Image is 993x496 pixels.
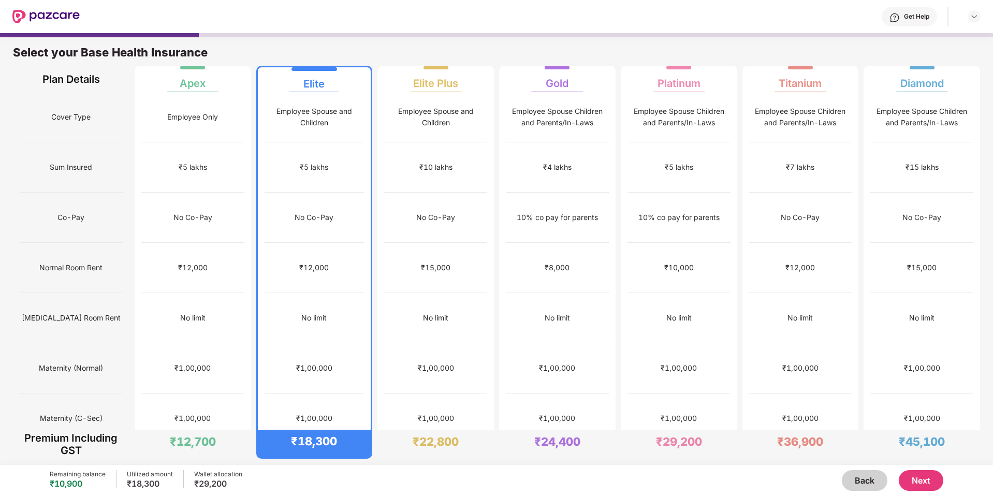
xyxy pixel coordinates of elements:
div: ₹12,000 [785,262,815,273]
div: No Co-Pay [295,212,333,223]
div: No Co-Pay [173,212,212,223]
div: Titanium [779,69,822,90]
span: [MEDICAL_DATA] Room Rent [22,308,121,328]
div: No limit [545,312,570,324]
div: Employee Spouse Children and Parents/In-Laws [506,106,609,128]
div: ₹18,300 [127,478,173,489]
div: ₹1,00,000 [418,362,454,374]
div: ₹10,900 [50,478,106,489]
div: ₹1,00,000 [539,362,575,374]
div: ₹5 lakhs [179,162,207,173]
button: Back [842,470,887,491]
span: Maternity (C-Sec) [40,409,103,428]
div: ₹10 lakhs [419,162,452,173]
div: Gold [546,69,568,90]
span: Cover Type [51,107,91,127]
div: ₹5 lakhs [665,162,693,173]
div: ₹1,00,000 [782,413,819,424]
div: ₹1,00,000 [661,413,697,424]
div: ₹8,000 [545,262,569,273]
div: Platinum [658,69,700,90]
div: ₹18,300 [291,434,337,448]
div: Elite [303,69,325,90]
div: ₹1,00,000 [418,413,454,424]
div: ₹15,000 [421,262,450,273]
div: Wallet allocation [194,470,242,478]
div: Premium Including GST [20,430,123,459]
div: ₹1,00,000 [296,413,332,424]
div: ₹29,200 [656,434,702,449]
div: Select your Base Health Insurance [13,45,980,66]
div: ₹24,400 [534,434,580,449]
div: ₹12,000 [178,262,208,273]
div: No Co-Pay [902,212,941,223]
div: ₹7 lakhs [786,162,814,173]
div: ₹1,00,000 [539,413,575,424]
div: ₹1,00,000 [174,362,211,374]
div: Diamond [900,69,944,90]
div: ₹1,00,000 [904,362,940,374]
div: ₹1,00,000 [661,362,697,374]
div: No limit [301,312,327,324]
div: ₹4 lakhs [543,162,572,173]
div: ₹12,700 [170,434,216,449]
div: No limit [909,312,934,324]
div: 10% co pay for parents [638,212,720,223]
div: ₹1,00,000 [296,362,332,374]
div: ₹15 lakhs [906,162,939,173]
span: Sum Insured [50,157,92,177]
span: Normal Room Rent [39,258,103,278]
div: Plan Details [20,66,123,92]
div: ₹5 lakhs [300,162,328,173]
div: Get Help [904,12,929,21]
div: Employee Only [167,111,218,123]
div: ₹45,100 [899,434,945,449]
div: ₹1,00,000 [782,362,819,374]
div: ₹1,00,000 [174,413,211,424]
div: No limit [423,312,448,324]
div: Apex [180,69,206,90]
div: Employee Spouse Children and Parents/In-Laws [870,106,973,128]
div: ₹1,00,000 [904,413,940,424]
img: svg+xml;base64,PHN2ZyBpZD0iRHJvcGRvd24tMzJ4MzIiIHhtbG5zPSJodHRwOi8vd3d3LnczLm9yZy8yMDAwL3N2ZyIgd2... [970,12,979,21]
div: No limit [666,312,692,324]
div: Employee Spouse Children and Parents/In-Laws [749,106,852,128]
div: No limit [180,312,206,324]
span: Co-Pay [57,208,84,227]
div: ₹10,000 [664,262,694,273]
div: No Co-Pay [416,212,455,223]
img: svg+xml;base64,PHN2ZyBpZD0iSGVscC0zMngzMiIgeG1sbnM9Imh0dHA6Ly93d3cudzMub3JnLzIwMDAvc3ZnIiB3aWR0aD... [889,12,900,23]
div: Remaining balance [50,470,106,478]
div: No Co-Pay [781,212,820,223]
div: Employee Spouse Children and Parents/In-Laws [627,106,731,128]
div: ₹15,000 [907,262,937,273]
img: New Pazcare Logo [12,10,80,23]
button: Next [899,470,943,491]
div: ₹29,200 [194,478,242,489]
div: ₹36,900 [777,434,823,449]
div: Elite Plus [413,69,458,90]
div: Employee Spouse and Children [384,106,487,128]
div: ₹12,000 [299,262,329,273]
div: No limit [787,312,813,324]
span: Maternity (Normal) [39,358,103,378]
div: Utilized amount [127,470,173,478]
div: 10% co pay for parents [517,212,598,223]
div: Employee Spouse and Children [265,106,364,128]
div: ₹22,800 [413,434,459,449]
